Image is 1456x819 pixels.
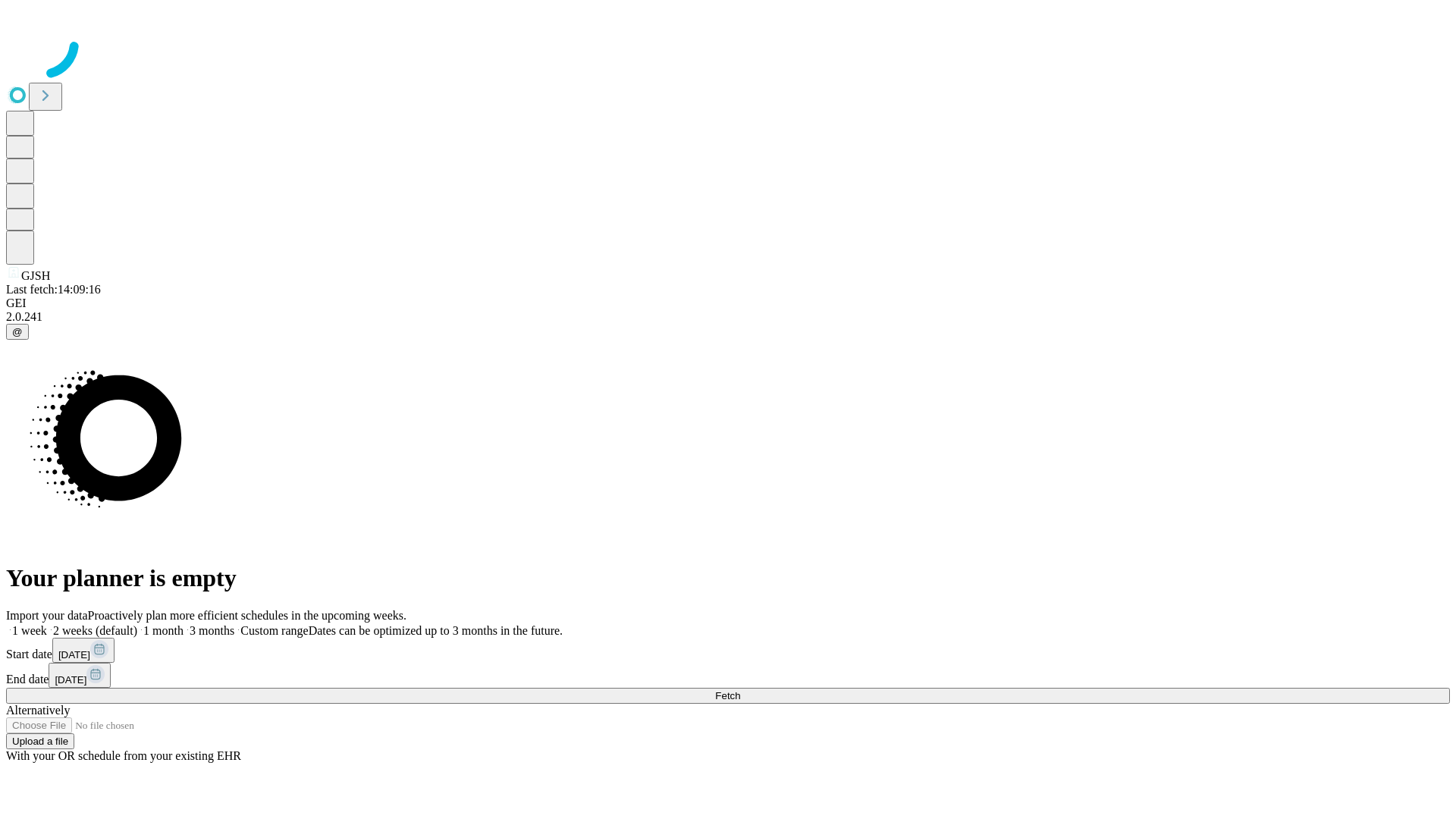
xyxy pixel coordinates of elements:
[6,749,241,762] span: With your OR schedule from your existing EHR
[53,624,137,637] span: 2 weeks (default)
[190,624,234,637] span: 3 months
[6,663,1450,688] div: End date
[240,624,308,637] span: Custom range
[6,688,1450,704] button: Fetch
[55,674,86,686] span: [DATE]
[6,564,1450,592] h1: Your planner is empty
[49,663,111,688] button: [DATE]
[6,733,74,749] button: Upload a file
[143,624,184,637] span: 1 month
[6,310,1450,324] div: 2.0.241
[88,609,406,622] span: Proactively plan more efficient schedules in the upcoming weeks.
[58,649,90,661] span: [DATE]
[52,638,115,663] button: [DATE]
[6,297,1450,310] div: GEI
[12,624,47,637] span: 1 week
[715,690,740,701] span: Fetch
[6,704,70,717] span: Alternatively
[21,269,50,282] span: GJSH
[6,638,1450,663] div: Start date
[6,283,101,296] span: Last fetch: 14:09:16
[6,609,88,622] span: Import your data
[6,324,29,340] button: @
[309,624,563,637] span: Dates can be optimized up to 3 months in the future.
[12,326,23,337] span: @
